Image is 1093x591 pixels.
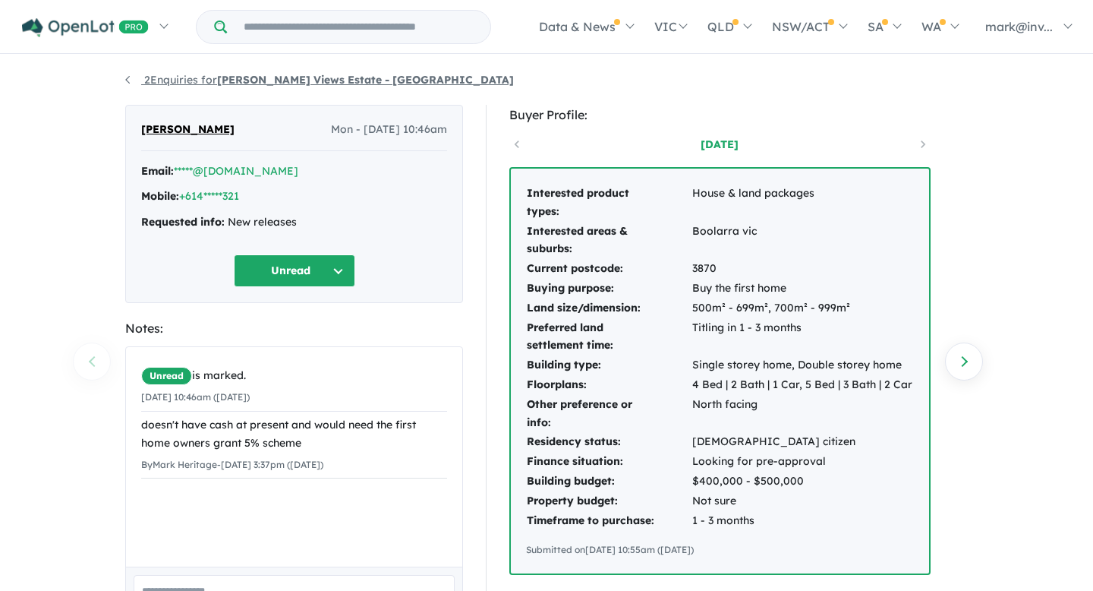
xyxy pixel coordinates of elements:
[526,299,691,318] td: Land size/dimension:
[141,213,447,232] div: New releases
[691,222,913,260] td: Boolarra vic
[141,391,250,403] small: [DATE] 10:46am ([DATE])
[22,18,149,37] img: Openlot PRO Logo White
[691,375,913,395] td: 4 Bed | 2 Bath | 1 Car, 5 Bed | 3 Bath | 2 Car
[234,254,355,287] button: Unread
[141,215,225,229] strong: Requested info:
[691,395,913,433] td: North facing
[217,73,514,87] strong: [PERSON_NAME] Views Estate - [GEOGRAPHIC_DATA]
[125,71,968,90] nav: breadcrumb
[691,452,913,472] td: Looking for pre-approval
[141,367,192,385] span: Unread
[691,318,913,356] td: Titling in 1 - 3 months
[141,459,323,470] small: By Mark Heritage - [DATE] 3:37pm ([DATE])
[230,11,487,43] input: Try estate name, suburb, builder or developer
[526,472,691,491] td: Building budget:
[526,318,691,356] td: Preferred land settlement time:
[691,279,913,299] td: Buy the first home
[526,395,691,433] td: Other preference or info:
[691,356,913,375] td: Single storey home, Double storey home
[125,73,514,87] a: 2Enquiries for[PERSON_NAME] Views Estate - [GEOGRAPHIC_DATA]
[691,259,913,279] td: 3870
[526,356,691,375] td: Building type:
[691,472,913,491] td: $400,000 - $500,000
[691,491,913,511] td: Not sure
[691,299,913,318] td: 500m² - 699m², 700m² - 999m²
[509,105,931,125] div: Buyer Profile:
[141,416,447,453] div: doesn't have cash at present and would need the first home owners grant 5% scheme
[691,432,913,452] td: [DEMOGRAPHIC_DATA] citizen
[331,121,447,139] span: Mon - [DATE] 10:46am
[141,164,174,178] strong: Email:
[655,137,784,152] a: [DATE]
[985,19,1053,34] span: mark@inv...
[526,511,691,531] td: Timeframe to purchase:
[526,432,691,452] td: Residency status:
[691,511,913,531] td: 1 - 3 months
[526,452,691,472] td: Finance situation:
[141,367,447,385] div: is marked.
[526,542,914,558] div: Submitted on [DATE] 10:55am ([DATE])
[691,184,913,222] td: House & land packages
[526,491,691,511] td: Property budget:
[526,259,691,279] td: Current postcode:
[141,189,179,203] strong: Mobile:
[526,222,691,260] td: Interested areas & suburbs:
[526,184,691,222] td: Interested product types:
[125,318,463,339] div: Notes:
[526,375,691,395] td: Floorplans:
[526,279,691,299] td: Buying purpose:
[141,121,235,139] span: [PERSON_NAME]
